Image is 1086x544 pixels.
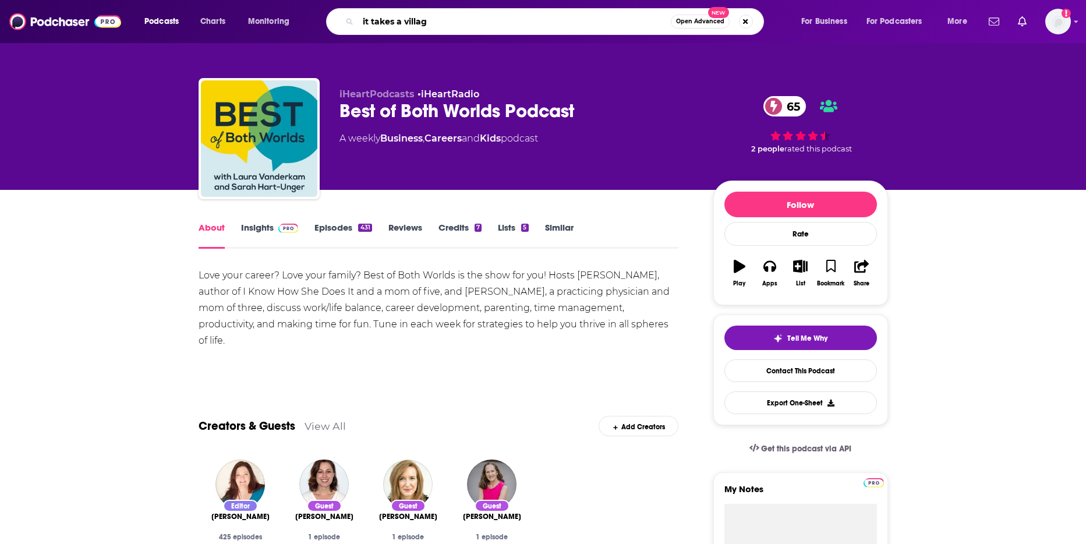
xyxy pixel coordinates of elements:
a: About [199,222,225,249]
button: Apps [755,252,785,294]
a: Lists5 [498,222,528,249]
span: 2 people [751,144,784,153]
img: Phyllis Nichols [215,460,265,509]
div: Share [854,280,869,287]
div: Guest [475,500,510,512]
button: Open AdvancedNew [671,15,730,29]
img: Manoush Zomorodi [299,460,349,509]
img: Amy Rasdal [467,460,517,509]
div: 425 episodes [208,533,273,541]
div: Play [733,280,745,287]
a: Similar [545,222,574,249]
span: and [462,133,480,144]
div: List [796,280,805,287]
div: Love your career? Love your family? Best of Both Worlds is the show for you! Hosts [PERSON_NAME],... [199,267,679,349]
button: Share [846,252,876,294]
button: open menu [240,12,305,31]
a: Episodes431 [314,222,372,249]
button: Show profile menu [1045,9,1071,34]
span: More [947,13,967,30]
div: 5 [521,224,528,232]
img: User Profile [1045,9,1071,34]
div: Search podcasts, credits, & more... [337,8,775,35]
a: Careers [425,133,462,144]
span: Logged in as mijal [1045,9,1071,34]
span: Open Advanced [676,19,724,24]
img: Podchaser Pro [278,224,299,233]
span: [PERSON_NAME] [211,512,270,521]
button: Bookmark [816,252,846,294]
div: Apps [762,280,777,287]
div: 1 episode [459,533,525,541]
div: 1 episode [292,533,357,541]
a: Manoush Zomorodi [295,512,353,521]
span: Tell Me Why [787,334,827,343]
button: Follow [724,192,877,217]
a: 65 [763,96,806,116]
a: Business [380,133,423,144]
a: Reviews [388,222,422,249]
div: Add Creators [599,416,678,436]
a: iHeartRadio [421,89,479,100]
a: Pro website [864,476,884,488]
span: , [423,133,425,144]
span: [PERSON_NAME] [463,512,521,521]
span: 65 [775,96,806,116]
span: Monitoring [248,13,289,30]
button: tell me why sparkleTell Me Why [724,326,877,350]
img: Nancy Reddy [383,460,433,509]
input: Search podcasts, credits, & more... [358,12,671,31]
span: Charts [200,13,225,30]
div: 65 2 peoplerated this podcast [713,89,888,161]
span: For Business [801,13,847,30]
div: Editor [223,500,258,512]
div: Rate [724,222,877,246]
div: A weekly podcast [339,132,538,146]
a: Phyllis Nichols [211,512,270,521]
div: 7 [475,224,482,232]
div: 1 episode [376,533,441,541]
div: Bookmark [817,280,844,287]
button: List [785,252,815,294]
a: Get this podcast via API [740,435,861,463]
button: open menu [793,12,862,31]
button: Play [724,252,755,294]
a: InsightsPodchaser Pro [241,222,299,249]
a: Show notifications dropdown [984,12,1004,31]
a: Nancy Reddy [379,512,437,521]
img: Podchaser - Follow, Share and Rate Podcasts [9,10,121,33]
svg: Add a profile image [1062,9,1071,18]
button: open menu [859,12,939,31]
span: For Podcasters [866,13,922,30]
a: View All [305,420,346,432]
span: Get this podcast via API [761,444,851,454]
a: Charts [193,12,232,31]
button: open menu [939,12,982,31]
span: Podcasts [144,13,179,30]
a: Show notifications dropdown [1013,12,1031,31]
img: Podchaser Pro [864,478,884,488]
span: • [418,89,479,100]
div: 431 [358,224,372,232]
span: New [708,7,729,18]
button: Export One-Sheet [724,391,877,414]
div: Guest [307,500,342,512]
span: rated this podcast [784,144,852,153]
img: tell me why sparkle [773,334,783,343]
a: Kids [480,133,501,144]
button: open menu [136,12,194,31]
span: [PERSON_NAME] [379,512,437,521]
label: My Notes [724,483,877,504]
span: [PERSON_NAME] [295,512,353,521]
img: Best of Both Worlds Podcast [201,80,317,197]
span: iHeartPodcasts [339,89,415,100]
a: Creators & Guests [199,419,295,433]
a: Amy Rasdal [463,512,521,521]
div: Guest [391,500,426,512]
